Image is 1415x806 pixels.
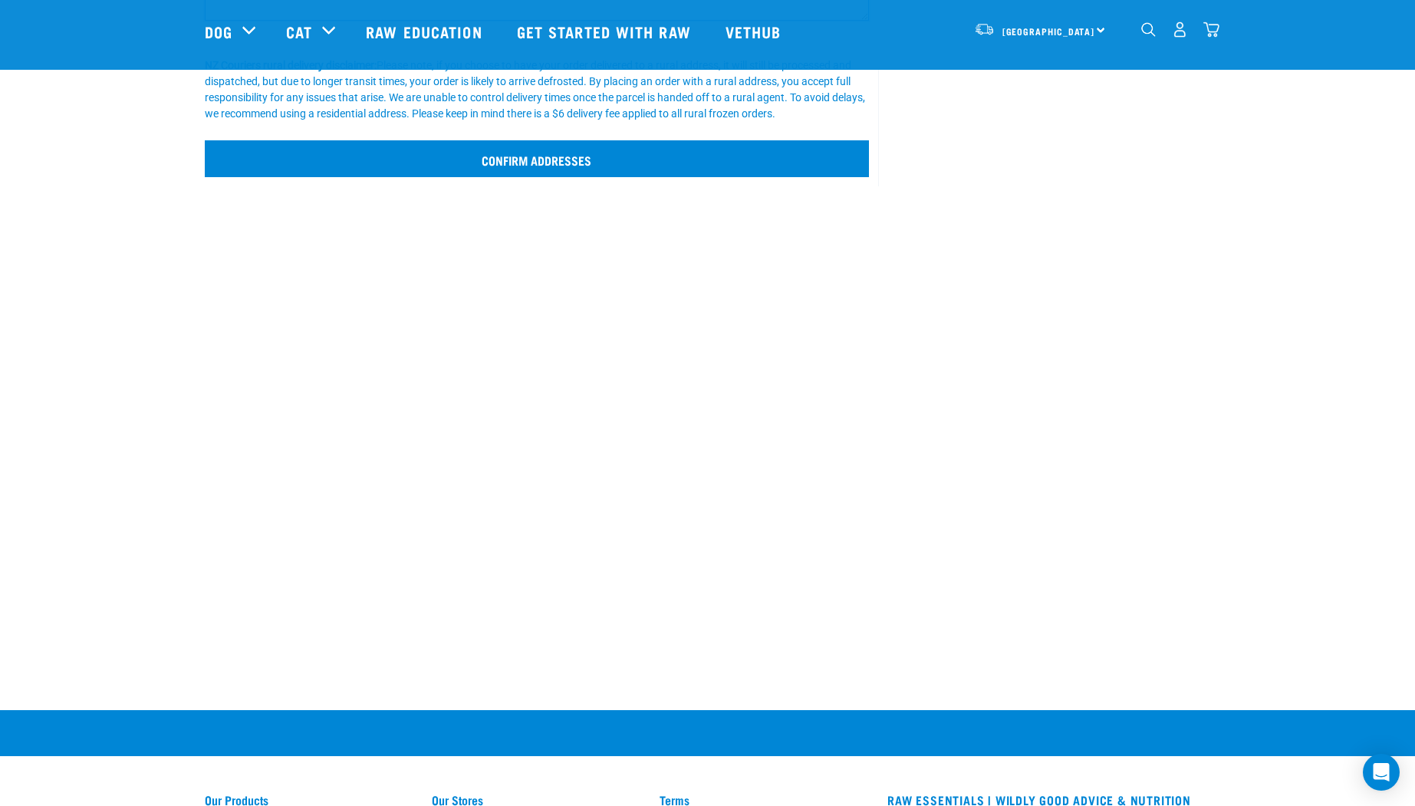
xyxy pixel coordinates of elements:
[286,20,312,43] a: Cat
[205,140,870,177] input: Confirm addresses
[205,58,870,122] div: Please note, if you choose to have your order delivered to a rural address, it will still be proc...
[710,1,801,62] a: Vethub
[1203,21,1219,38] img: home-icon@2x.png
[502,1,710,62] a: Get started with Raw
[205,20,232,43] a: Dog
[1002,28,1095,34] span: [GEOGRAPHIC_DATA]
[974,22,995,36] img: van-moving.png
[350,1,501,62] a: Raw Education
[1172,21,1188,38] img: user.png
[1363,754,1400,791] div: Open Intercom Messenger
[1141,22,1156,37] img: home-icon-1@2x.png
